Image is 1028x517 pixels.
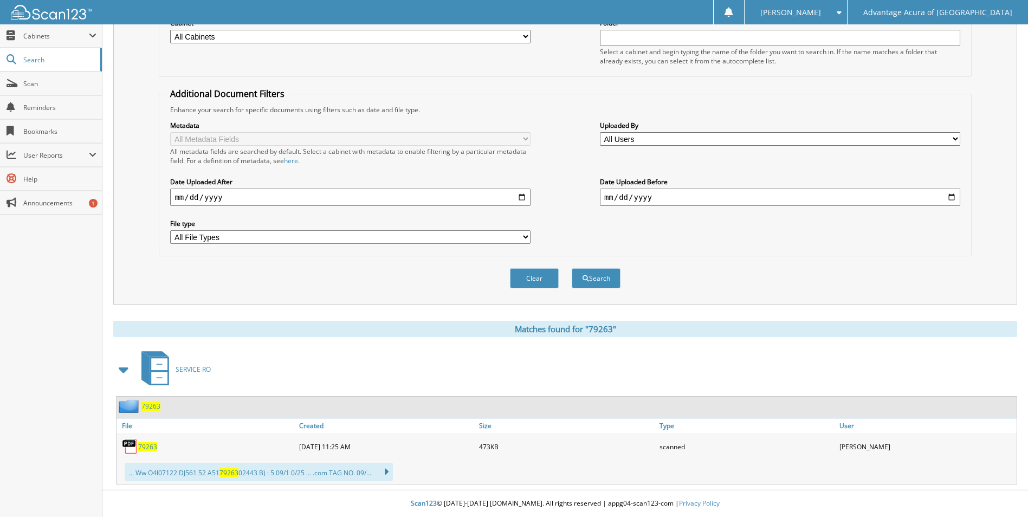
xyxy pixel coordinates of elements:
span: 79263 [219,468,238,477]
label: Date Uploaded After [170,177,531,186]
label: Metadata [170,121,531,130]
a: 79263 [141,402,160,411]
span: SERVICE RO [176,365,211,374]
input: end [600,189,960,206]
button: Search [572,268,620,288]
span: Scan123 [411,499,437,508]
iframe: Chat Widget [974,465,1028,517]
label: Uploaded By [600,121,960,130]
div: Matches found for "79263" [113,321,1017,337]
span: Bookmarks [23,127,96,136]
div: scanned [657,436,837,457]
legend: Additional Document Filters [165,88,290,100]
a: SERVICE RO [135,348,211,391]
a: Size [476,418,656,433]
img: folder2.png [119,399,141,413]
div: Enhance your search for specific documents using filters such as date and file type. [165,105,965,114]
a: Privacy Policy [679,499,720,508]
a: 79263 [138,442,157,451]
a: User [837,418,1017,433]
span: User Reports [23,151,89,160]
span: Reminders [23,103,96,112]
input: start [170,189,531,206]
span: Scan [23,79,96,88]
a: File [117,418,296,433]
div: All metadata fields are searched by default. Select a cabinet with metadata to enable filtering b... [170,147,531,165]
div: Select a cabinet and begin typing the name of the folder you want to search in. If the name match... [600,47,960,66]
div: © [DATE]-[DATE] [DOMAIN_NAME]. All rights reserved | appg04-scan123-com | [102,490,1028,517]
a: Type [657,418,837,433]
span: Advantage Acura of [GEOGRAPHIC_DATA] [863,9,1012,16]
a: here [284,156,298,165]
label: Date Uploaded Before [600,177,960,186]
span: Search [23,55,95,64]
img: scan123-logo-white.svg [11,5,92,20]
span: Announcements [23,198,96,208]
button: Clear [510,268,559,288]
div: 1 [89,199,98,208]
div: [PERSON_NAME] [837,436,1017,457]
div: [DATE] 11:25 AM [296,436,476,457]
div: 473KB [476,436,656,457]
span: Cabinets [23,31,89,41]
span: [PERSON_NAME] [760,9,821,16]
span: Help [23,175,96,184]
a: Created [296,418,476,433]
img: PDF.png [122,438,138,455]
div: ... Ww O4l07122 DJ561 52 A51 02443 B) : 5 09/1 0/25 ... .com TAG NO. 09/... [125,463,393,481]
label: File type [170,219,531,228]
